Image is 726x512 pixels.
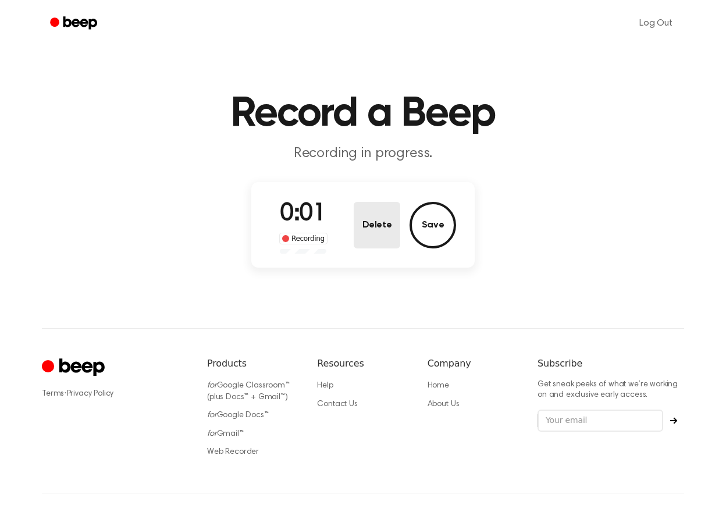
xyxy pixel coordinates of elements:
a: Cruip [42,357,108,379]
a: About Us [428,400,460,408]
a: forGmail™ [207,430,244,438]
a: Home [428,382,449,390]
h6: Subscribe [538,357,684,371]
span: 0:01 [280,202,326,226]
a: forGoogle Classroom™ (plus Docs™ + Gmail™) [207,382,290,401]
input: Your email [538,410,663,432]
button: Delete Audio Record [354,202,400,248]
a: Help [317,382,333,390]
h1: Record a Beep [65,93,661,135]
div: Recording [279,233,328,244]
div: · [42,388,188,400]
button: Subscribe [663,417,684,424]
a: Web Recorder [207,448,259,456]
a: Terms [42,390,64,398]
p: Get sneak peeks of what we’re working on and exclusive early access. [538,380,684,400]
i: for [207,382,217,390]
i: for [207,411,217,419]
a: Privacy Policy [67,390,114,398]
i: for [207,430,217,438]
a: forGoogle Docs™ [207,411,269,419]
a: Beep [42,12,108,35]
p: Recording in progress. [140,144,586,163]
h6: Company [428,357,519,371]
button: Save Audio Record [410,202,456,248]
a: Contact Us [317,400,357,408]
a: Log Out [628,9,684,37]
h6: Products [207,357,298,371]
h6: Resources [317,357,408,371]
